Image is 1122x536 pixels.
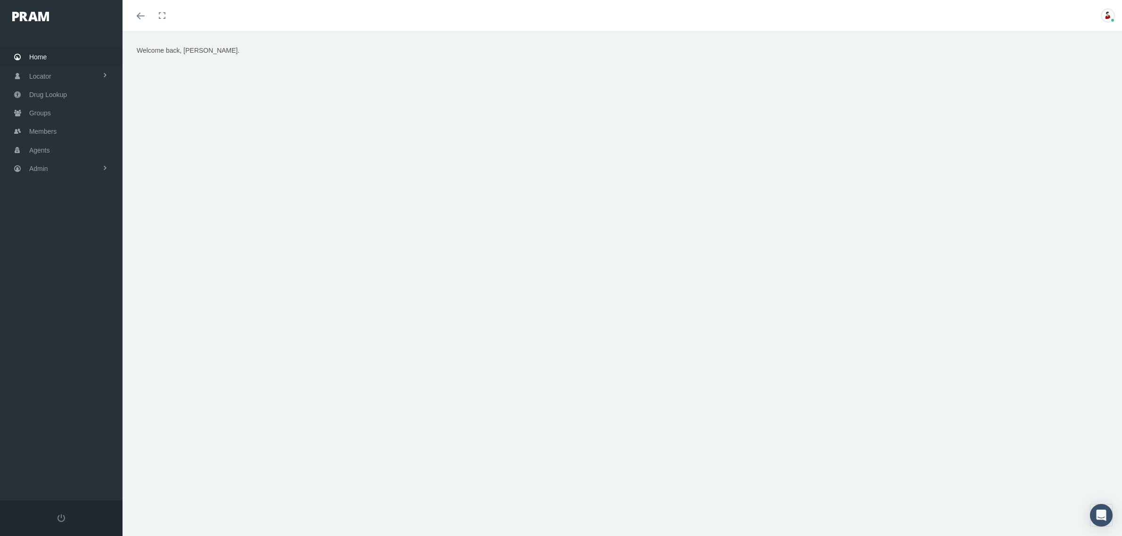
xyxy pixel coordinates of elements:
span: Groups [29,104,51,122]
span: Agents [29,141,50,159]
span: Locator [29,67,51,85]
img: PRAM_20_x_78.png [12,12,49,21]
div: Open Intercom Messenger [1090,504,1113,527]
span: Welcome back, [PERSON_NAME]. [137,47,239,54]
img: S_Profile_Picture_701.jpg [1101,8,1115,23]
span: Admin [29,160,48,178]
span: Home [29,48,47,66]
span: Drug Lookup [29,86,67,104]
span: Members [29,122,57,140]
